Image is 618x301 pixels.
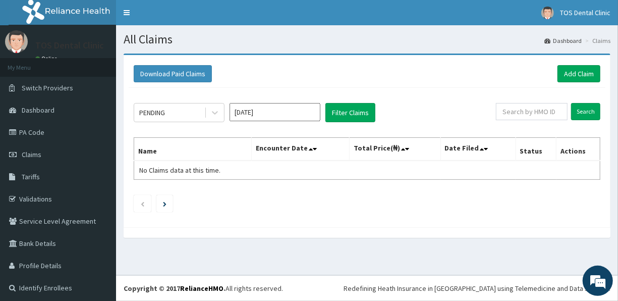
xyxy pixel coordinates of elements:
[124,284,226,293] strong: Copyright © 2017 .
[35,55,60,62] a: Online
[165,5,190,29] div: Minimize live chat window
[59,88,139,190] span: We're online!
[583,36,610,45] li: Claims
[134,65,212,82] button: Download Paid Claims
[22,106,54,115] span: Dashboard
[22,83,73,92] span: Switch Providers
[35,41,104,50] p: TOS Dental Clinic
[5,30,28,53] img: User Image
[139,166,220,175] span: No Claims data at this time.
[22,150,41,159] span: Claims
[560,8,610,17] span: TOS Dental Clinic
[516,138,556,161] th: Status
[140,199,145,208] a: Previous page
[557,65,600,82] a: Add Claim
[124,33,610,46] h1: All Claims
[571,103,600,120] input: Search
[544,36,582,45] a: Dashboard
[22,172,40,181] span: Tariffs
[134,138,252,161] th: Name
[19,51,41,76] img: d_794563401_company_1708531726252_794563401
[325,103,375,122] button: Filter Claims
[230,103,320,121] input: Select Month and Year
[52,57,170,70] div: Chat with us now
[163,199,166,208] a: Next page
[5,197,192,232] textarea: Type your message and hit 'Enter'
[350,138,440,161] th: Total Price(₦)
[116,275,618,301] footer: All rights reserved.
[180,284,223,293] a: RelianceHMO
[541,7,554,19] img: User Image
[496,103,568,120] input: Search by HMO ID
[556,138,600,161] th: Actions
[139,108,165,118] div: PENDING
[440,138,516,161] th: Date Filed
[251,138,350,161] th: Encounter Date
[344,283,610,293] div: Redefining Heath Insurance in [GEOGRAPHIC_DATA] using Telemedicine and Data Science!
